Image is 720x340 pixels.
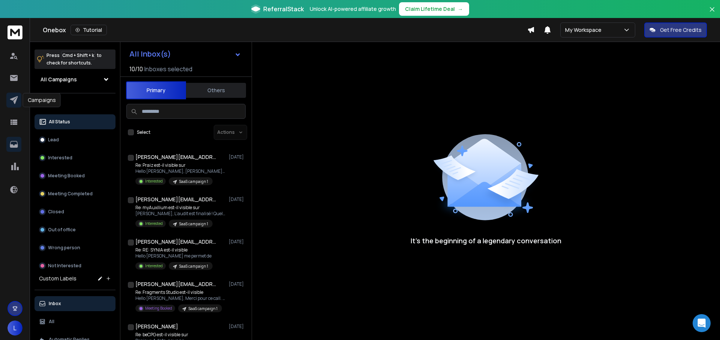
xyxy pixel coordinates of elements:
[61,51,95,60] span: Cmd + Shift + k
[707,4,717,22] button: Close banner
[34,186,115,201] button: Meeting Completed
[40,76,77,83] h1: All Campaigns
[263,4,304,13] span: ReferralStack
[34,72,115,87] button: All Campaigns
[310,5,396,13] p: Unlock AI-powered affiliate growth
[229,281,246,287] p: [DATE]
[48,209,64,215] p: Closed
[48,191,93,197] p: Meeting Completed
[46,52,102,67] p: Press to check for shortcuts.
[48,137,59,143] p: Lead
[458,5,463,13] span: →
[135,168,225,174] p: Hello [PERSON_NAME], [PERSON_NAME] de réserver
[135,205,225,211] p: Re: myAuxilium est-il visible sur
[34,168,115,183] button: Meeting Booked
[135,196,218,203] h1: [PERSON_NAME][EMAIL_ADDRESS][PERSON_NAME]
[565,26,604,34] p: My Workspace
[7,321,22,336] button: L
[179,264,208,269] p: SaaS campaign 1
[49,319,54,325] p: All
[48,245,80,251] p: Wrong person
[126,81,186,99] button: Primary
[70,25,107,35] button: Tutorial
[693,314,711,332] div: Open Intercom Messenger
[135,289,225,295] p: Re: Fragments Studio est-il visible
[189,306,217,312] p: SaaS campaign 1
[39,275,76,282] h3: Custom Labels
[145,221,163,226] p: Interested
[135,238,218,246] h1: [PERSON_NAME][EMAIL_ADDRESS][PERSON_NAME][DOMAIN_NAME]
[135,280,218,288] h1: [PERSON_NAME][EMAIL_ADDRESS][DOMAIN_NAME]
[23,93,61,107] div: Campaigns
[34,240,115,255] button: Wrong person
[144,64,192,73] h3: Inboxes selected
[145,263,163,269] p: Interested
[229,154,246,160] p: [DATE]
[135,332,220,338] p: Re: beCPG est-il visible sur
[34,296,115,311] button: Inbox
[399,2,469,16] button: Claim Lifetime Deal→
[179,221,208,227] p: SaaS campaign 1
[34,132,115,147] button: Lead
[179,179,208,184] p: SaaS campaign 1
[135,253,213,259] p: Hello [PERSON_NAME] me permet de
[145,178,163,184] p: Interested
[135,295,225,301] p: Hello [PERSON_NAME], Merci pour ce call. Tu
[129,50,171,58] h1: All Inbox(s)
[137,129,150,135] label: Select
[644,22,707,37] button: Get Free Credits
[135,153,218,161] h1: [PERSON_NAME][EMAIL_ADDRESS][DOMAIN_NAME]
[49,301,61,307] p: Inbox
[34,204,115,219] button: Closed
[229,196,246,202] p: [DATE]
[34,150,115,165] button: Interested
[48,227,76,233] p: Out of office
[186,82,246,99] button: Others
[660,26,702,34] p: Get Free Credits
[34,114,115,129] button: All Status
[123,46,247,61] button: All Inbox(s)
[34,99,115,110] h3: Filters
[49,119,70,125] p: All Status
[135,247,213,253] p: Re: RE: SYNIA est-il visible
[48,263,81,269] p: Not Interested
[48,173,85,179] p: Meeting Booked
[34,258,115,273] button: Not Interested
[135,211,225,217] p: [PERSON_NAME], L’audit est finalisé ! Quelles
[411,235,561,246] p: It’s the beginning of a legendary conversation
[135,162,225,168] p: Re: Praiz est-il visible sur
[145,306,172,311] p: Meeting Booked
[229,324,246,330] p: [DATE]
[43,25,527,35] div: Onebox
[34,222,115,237] button: Out of office
[229,239,246,245] p: [DATE]
[34,314,115,329] button: All
[129,64,143,73] span: 10 / 10
[48,155,72,161] p: Interested
[135,323,178,330] h1: [PERSON_NAME]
